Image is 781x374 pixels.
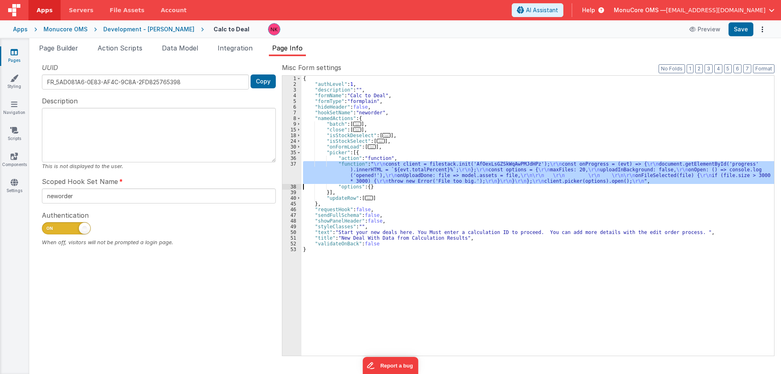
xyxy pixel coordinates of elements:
[282,87,301,93] div: 3
[42,210,89,220] span: Authentication
[282,235,301,241] div: 51
[162,44,198,52] span: Data Model
[42,96,78,106] span: Description
[42,177,118,186] span: Scoped Hook Set Name
[37,6,52,14] span: Apps
[282,155,301,161] div: 36
[512,3,563,17] button: AI Assistant
[614,6,666,14] span: MonuCore OMS —
[282,230,301,235] div: 50
[98,44,142,52] span: Action Scripts
[13,25,28,33] div: Apps
[724,64,732,73] button: 5
[614,6,774,14] button: MonuCore OMS — [EMAIL_ADDRESS][DOMAIN_NAME]
[353,127,361,132] span: ...
[282,201,301,207] div: 45
[695,64,703,73] button: 2
[582,6,595,14] span: Help
[282,104,301,110] div: 6
[282,76,301,81] div: 1
[365,196,373,200] span: ...
[282,133,301,138] div: 18
[526,6,558,14] span: AI Assistant
[44,25,87,33] div: Monucore OMS
[282,110,301,116] div: 7
[705,64,713,73] button: 3
[272,44,303,52] span: Page Info
[282,218,301,224] div: 48
[753,64,774,73] button: Format
[218,44,253,52] span: Integration
[282,195,301,201] div: 40
[214,26,249,32] h4: Calc to Deal
[282,63,341,72] span: Misc Form settings
[282,212,301,218] div: 47
[363,357,419,374] iframe: Marker.io feedback button
[110,6,145,14] span: File Assets
[714,64,722,73] button: 4
[42,162,276,170] div: This is not displayed to the user.
[282,190,301,195] div: 39
[382,133,390,138] span: ...
[282,116,301,121] div: 8
[282,184,301,190] div: 38
[69,6,93,14] span: Servers
[103,25,194,33] div: Development - [PERSON_NAME]
[666,6,766,14] span: [EMAIL_ADDRESS][DOMAIN_NAME]
[733,64,742,73] button: 6
[42,238,276,246] div: When off, visitors will not be prompted a login page.
[368,144,376,149] span: ...
[282,150,301,155] div: 35
[282,161,301,184] div: 37
[251,74,276,88] button: Copy
[377,139,385,143] span: ...
[685,23,725,36] button: Preview
[282,81,301,87] div: 2
[659,64,685,73] button: No Folds
[282,224,301,230] div: 49
[743,64,751,73] button: 7
[282,138,301,144] div: 24
[282,207,301,212] div: 46
[282,98,301,104] div: 5
[282,127,301,133] div: 15
[282,247,301,252] div: 53
[729,22,753,36] button: Save
[282,121,301,127] div: 9
[353,122,361,126] span: ...
[39,44,78,52] span: Page Builder
[282,241,301,247] div: 52
[268,24,280,35] img: d7fc85be90438c4ed1932f4f5832c049
[687,64,694,73] button: 1
[282,93,301,98] div: 4
[282,144,301,150] div: 30
[757,24,768,35] button: Options
[42,63,58,72] span: UUID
